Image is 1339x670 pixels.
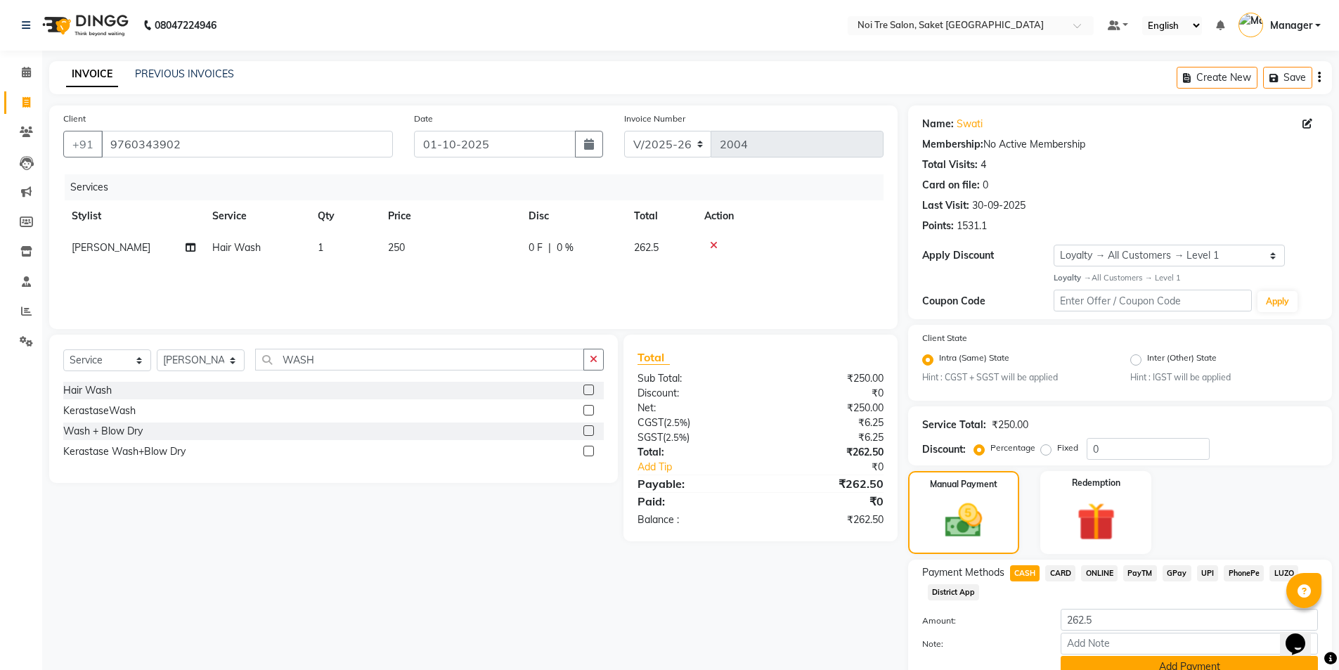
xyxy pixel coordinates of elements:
div: Membership: [922,137,983,152]
input: Amount [1061,609,1318,631]
div: ₹0 [783,460,894,475]
label: Redemption [1072,477,1120,489]
input: Search or Scan [255,349,584,371]
span: GPay [1163,565,1191,581]
span: [PERSON_NAME] [72,241,150,254]
span: PayTM [1123,565,1157,581]
div: Points: [922,219,954,233]
button: Apply [1257,291,1298,312]
div: Paid: [627,493,761,510]
div: Payable: [627,475,761,492]
div: Total Visits: [922,157,978,172]
input: Enter Offer / Coupon Code [1054,290,1252,311]
span: Manager [1270,18,1312,33]
small: Hint : IGST will be applied [1130,371,1318,384]
label: Fixed [1057,442,1078,454]
span: CARD [1045,565,1075,581]
div: Net: [627,401,761,415]
div: All Customers → Level 1 [1054,272,1318,284]
iframe: chat widget [1280,614,1325,656]
div: 4 [981,157,986,172]
label: Intra (Same) State [939,352,1009,368]
img: _cash.svg [933,499,994,542]
div: ₹250.00 [761,371,894,386]
span: CASH [1010,565,1040,581]
label: Client [63,112,86,125]
div: Discount: [922,442,966,457]
button: +91 [63,131,103,157]
div: 0 [983,178,988,193]
div: ₹262.50 [761,475,894,492]
div: Discount: [627,386,761,401]
div: ₹0 [761,493,894,510]
span: Hair Wash [212,241,261,254]
span: PhonePe [1224,565,1264,581]
div: ₹262.50 [761,513,894,527]
div: Coupon Code [922,294,1054,309]
input: Add Note [1061,633,1318,655]
div: ( ) [627,430,761,445]
span: ONLINE [1081,565,1118,581]
th: Service [204,200,309,232]
div: No Active Membership [922,137,1318,152]
img: _gift.svg [1065,498,1127,546]
th: Qty [309,200,380,232]
span: Total [638,350,670,365]
label: Percentage [990,442,1035,454]
th: Price [380,200,520,232]
button: Create New [1177,67,1257,89]
small: Hint : CGST + SGST will be applied [922,371,1110,384]
div: ₹250.00 [992,418,1028,432]
label: Invoice Number [624,112,685,125]
div: Service Total: [922,418,986,432]
div: ₹6.25 [761,430,894,445]
a: PREVIOUS INVOICES [135,67,234,80]
div: Hair Wash [63,383,112,398]
span: 0 F [529,240,543,255]
div: KerastaseWash [63,404,136,418]
span: UPI [1197,565,1219,581]
span: 262.5 [634,241,659,254]
th: Disc [520,200,626,232]
span: 250 [388,241,405,254]
div: Balance : [627,513,761,527]
input: Search by Name/Mobile/Email/Code [101,131,393,157]
div: Sub Total: [627,371,761,386]
div: 30-09-2025 [972,198,1026,213]
label: Client State [922,332,967,344]
div: Card on file: [922,178,980,193]
span: 1 [318,241,323,254]
span: | [548,240,551,255]
span: 2.5% [666,417,687,428]
a: Add Tip [627,460,782,475]
label: Note: [912,638,1051,650]
div: Name: [922,117,954,131]
div: Apply Discount [922,248,1054,263]
div: 1531.1 [957,219,987,233]
span: 0 % [557,240,574,255]
a: INVOICE [66,62,118,87]
label: Inter (Other) State [1147,352,1217,368]
span: LUZO [1269,565,1298,581]
img: Manager [1238,13,1263,37]
span: 2.5% [666,432,687,443]
img: logo [36,6,132,45]
th: Action [696,200,884,232]
div: ₹262.50 [761,445,894,460]
label: Date [414,112,433,125]
span: District App [928,584,980,600]
span: SGST [638,431,663,444]
div: Wash + Blow Dry [63,424,143,439]
span: CGST [638,416,664,429]
th: Total [626,200,696,232]
div: Last Visit: [922,198,969,213]
th: Stylist [63,200,204,232]
span: Payment Methods [922,565,1004,580]
strong: Loyalty → [1054,273,1091,283]
button: Save [1263,67,1312,89]
div: ₹6.25 [761,415,894,430]
b: 08047224946 [155,6,216,45]
div: ₹0 [761,386,894,401]
div: ₹250.00 [761,401,894,415]
div: Kerastase Wash+Blow Dry [63,444,186,459]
